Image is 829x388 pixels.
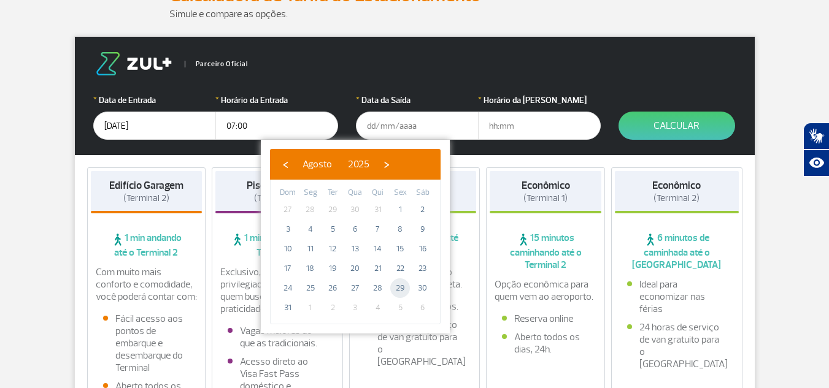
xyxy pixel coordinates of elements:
span: 23 [413,259,433,278]
input: dd/mm/aaaa [93,112,216,140]
span: 28 [301,200,320,219]
span: 8 [390,219,410,239]
button: Abrir tradutor de língua de sinais. [803,123,829,150]
span: 29 [390,278,410,298]
span: Agosto [303,158,332,170]
span: 7 [368,219,388,239]
p: Exclusivo, com localização privilegiada e ideal para quem busca conforto e praticidade. [220,266,334,315]
span: 15 minutos caminhando até o Terminal 2 [490,232,601,271]
label: Horário da [PERSON_NAME] [478,94,601,107]
span: 1 [301,298,320,318]
label: Data de Entrada [93,94,216,107]
span: 3 [278,219,298,239]
th: weekday [344,186,367,200]
strong: Econômico [652,179,701,192]
span: 27 [278,200,298,219]
span: 6 [345,219,365,239]
span: 30 [345,200,365,219]
span: 29 [323,200,342,219]
span: 12 [323,239,342,259]
span: 14 [368,239,388,259]
li: Reserva online [502,313,589,325]
span: 5 [323,219,342,239]
button: 2025 [340,155,377,173]
button: › [377,155,396,173]
th: weekday [366,186,389,200]
span: 6 minutos de caminhada até o [GEOGRAPHIC_DATA] [615,232,739,271]
span: 1 min andando até o Terminal 2 [91,232,202,259]
strong: Piso Premium [247,179,307,192]
label: Horário da Entrada [215,94,338,107]
span: 4 [368,298,388,318]
bs-datepicker-container: calendar [261,140,450,333]
input: hh:mm [215,112,338,140]
span: 6 [413,298,433,318]
span: 21 [368,259,388,278]
p: Opção econômica para quem vem ao aeroporto. [495,278,596,303]
span: 20 [345,259,365,278]
th: weekday [411,186,434,200]
span: (Terminal 2) [654,192,700,204]
button: ‹ [276,155,295,173]
div: Plugin de acessibilidade da Hand Talk. [803,123,829,177]
span: 31 [278,298,298,318]
span: 19 [323,259,342,278]
span: 26 [323,278,342,298]
li: Fácil acesso aos pontos de embarque e desembarque do Terminal [103,313,190,374]
span: 25 [301,278,320,298]
button: Agosto [295,155,340,173]
span: 5 [390,298,410,318]
input: dd/mm/aaaa [356,112,479,140]
span: 18 [301,259,320,278]
span: 15 [390,239,410,259]
span: 10 [278,239,298,259]
p: Simule e compare as opções. [169,7,660,21]
th: weekday [389,186,412,200]
span: 2 [413,200,433,219]
span: 2025 [348,158,369,170]
span: 3 [345,298,365,318]
button: Abrir recursos assistivos. [803,150,829,177]
span: 4 [301,219,320,239]
span: 30 [413,278,433,298]
span: 1 min andando até o Terminal 2 [215,232,339,259]
th: weekday [277,186,299,200]
input: hh:mm [478,112,601,140]
bs-datepicker-navigation-view: ​ ​ ​ [276,156,396,169]
li: Ideal para economizar nas férias [627,278,727,315]
span: 1 [390,200,410,219]
span: 27 [345,278,365,298]
span: 28 [368,278,388,298]
strong: Econômico [522,179,570,192]
li: 24 horas de serviço de van gratuito para o [GEOGRAPHIC_DATA] [365,319,465,368]
li: Vagas maiores do que as tradicionais. [228,325,327,349]
label: Data da Saída [356,94,479,107]
span: 24 [278,278,298,298]
span: 13 [345,239,365,259]
button: Calcular [619,112,735,140]
li: 24 horas de serviço de van gratuito para o [GEOGRAPHIC_DATA] [627,321,727,370]
strong: Edifício Garagem [109,179,183,192]
th: weekday [299,186,322,200]
span: 17 [278,259,298,278]
span: 11 [301,239,320,259]
li: Aberto todos os dias, 24h. [502,331,589,356]
img: logo-zul.png [93,52,174,75]
span: Parceiro Oficial [185,61,248,67]
span: (Terminal 1) [523,192,568,204]
span: 9 [413,219,433,239]
p: Com muito mais conforto e comodidade, você poderá contar com: [96,266,198,303]
span: 31 [368,200,388,219]
span: (Terminal 2) [254,192,300,204]
span: (Terminal 2) [123,192,169,204]
span: 2 [323,298,342,318]
span: 22 [390,259,410,278]
span: 16 [413,239,433,259]
th: weekday [322,186,344,200]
